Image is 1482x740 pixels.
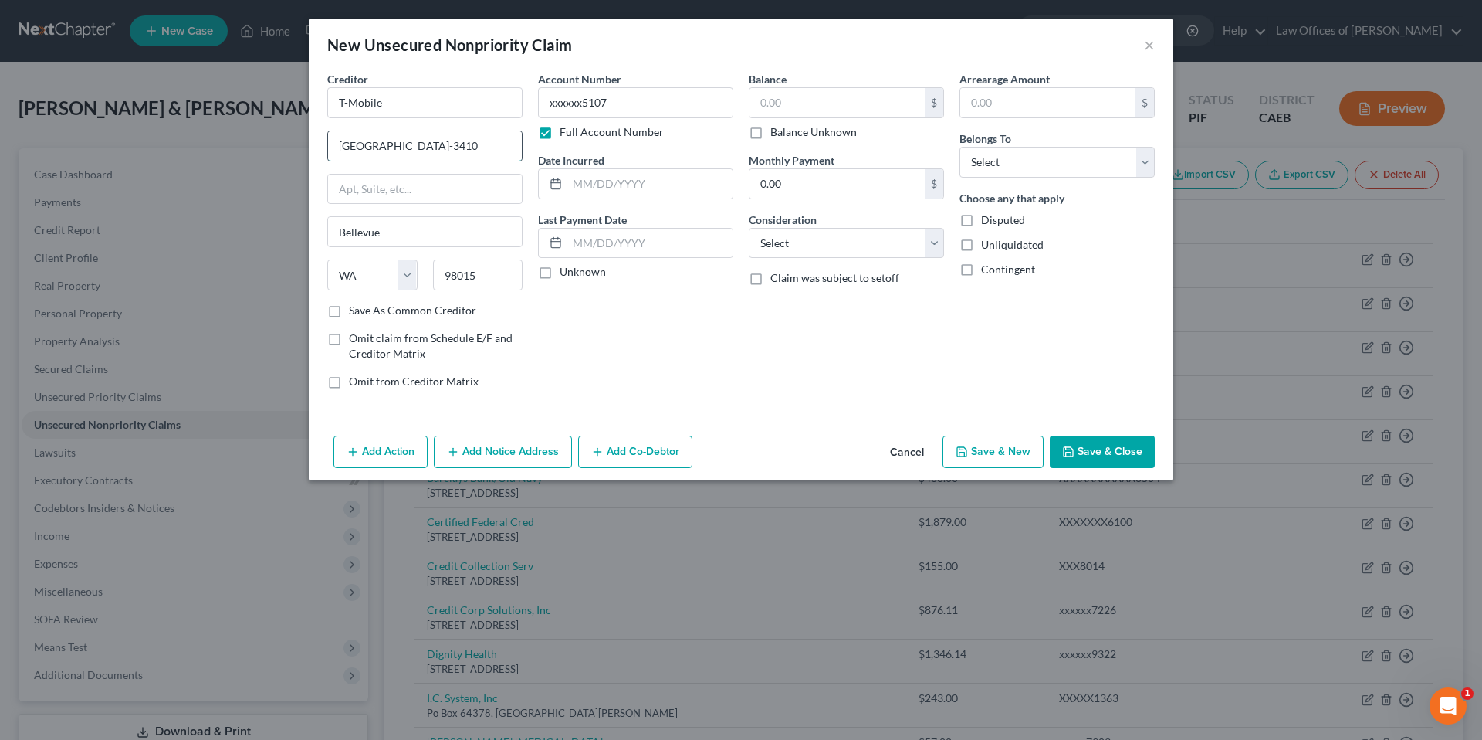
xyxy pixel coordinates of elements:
[328,131,522,161] input: Enter address...
[433,260,523,290] input: Enter zip...
[770,124,857,140] label: Balance Unknown
[327,73,368,86] span: Creditor
[942,436,1044,468] button: Save & New
[560,264,606,280] label: Unknown
[878,437,936,468] button: Cancel
[1461,687,1474,700] span: 1
[333,436,428,468] button: Add Action
[1144,36,1155,54] button: ×
[959,132,1011,145] span: Belongs To
[567,229,733,258] input: MM/DD/YYYY
[981,213,1025,226] span: Disputed
[349,375,479,388] span: Omit from Creditor Matrix
[749,169,925,199] input: 0.00
[749,71,787,87] label: Balance
[327,34,572,56] div: New Unsecured Nonpriority Claim
[959,190,1064,206] label: Choose any that apply
[538,71,621,87] label: Account Number
[1430,687,1467,725] iframe: Intercom live chat
[327,87,523,118] input: Search creditor by name...
[981,238,1044,251] span: Unliquidated
[1135,88,1154,117] div: $
[981,263,1035,276] span: Contingent
[770,271,899,284] span: Claim was subject to setoff
[749,152,834,168] label: Monthly Payment
[538,87,733,118] input: --
[538,212,627,228] label: Last Payment Date
[925,88,943,117] div: $
[925,169,943,199] div: $
[567,169,733,199] input: MM/DD/YYYY
[538,152,604,168] label: Date Incurred
[960,88,1135,117] input: 0.00
[349,331,513,360] span: Omit claim from Schedule E/F and Creditor Matrix
[328,217,522,246] input: Enter city...
[1050,436,1155,468] button: Save & Close
[749,212,817,228] label: Consideration
[749,88,925,117] input: 0.00
[560,124,664,140] label: Full Account Number
[959,71,1050,87] label: Arrearage Amount
[349,303,476,318] label: Save As Common Creditor
[578,436,692,468] button: Add Co-Debtor
[434,436,572,468] button: Add Notice Address
[328,175,522,204] input: Apt, Suite, etc...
